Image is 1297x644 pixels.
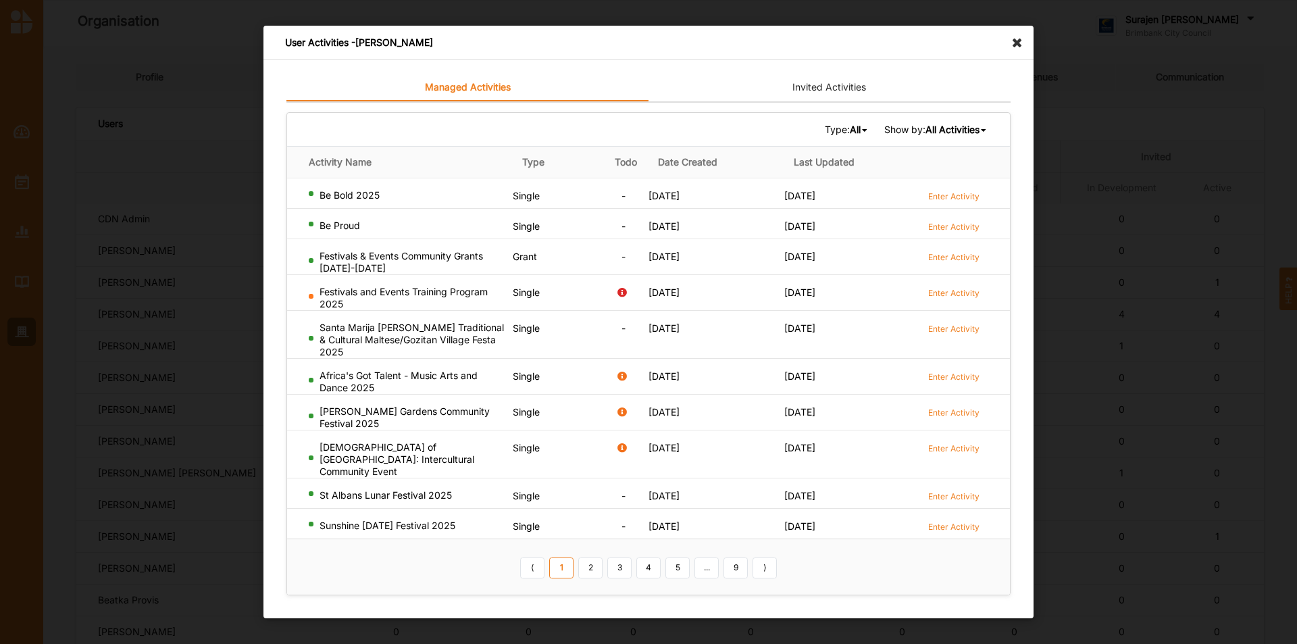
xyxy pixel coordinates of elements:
div: User Activities - [PERSON_NAME] [263,26,1034,60]
label: Enter Activity [928,491,980,502]
label: Enter Activity [928,191,980,202]
a: 1 [549,557,574,578]
span: [DATE] [784,520,815,532]
div: Be Proud [309,220,507,232]
span: - [621,322,626,334]
a: ... [694,557,719,578]
label: Enter Activity [928,407,980,418]
a: Next item [753,557,777,578]
div: Festivals & Events Community Grants [DATE]-[DATE] [309,250,507,274]
a: 4 [636,557,661,578]
span: Single [513,442,540,453]
span: - [621,251,626,262]
span: - [621,220,626,232]
a: Previous item [520,557,544,578]
a: Enter Activity [928,220,980,232]
span: [DATE] [648,287,680,298]
span: [DATE] [784,406,815,418]
label: Enter Activity [928,251,980,263]
span: - [621,520,626,532]
th: Date Created [648,146,784,178]
span: [DATE] [784,322,815,334]
span: Single [513,190,540,201]
a: Enter Activity [928,370,980,382]
span: Grant [513,251,537,262]
span: [DATE] [648,251,680,262]
div: Festivals and Events Training Program 2025 [309,286,507,310]
a: 2 [578,557,603,578]
span: [DATE] [648,406,680,418]
span: Show by: [884,123,988,135]
a: 5 [665,557,690,578]
label: Enter Activity [928,221,980,232]
a: 3 [607,557,632,578]
div: St Albans Lunar Festival 2025 [309,489,507,501]
span: [DATE] [648,520,680,532]
a: Enter Activity [928,189,980,202]
th: Last Updated [784,146,920,178]
span: [DATE] [784,370,815,382]
span: Single [513,220,540,232]
span: [DATE] [648,442,680,453]
span: [DATE] [648,220,680,232]
b: All [850,124,861,135]
span: [DATE] [648,190,680,201]
span: [DATE] [784,442,815,453]
a: Enter Activity [928,322,980,335]
label: Enter Activity [928,323,980,335]
b: All Activities [925,124,980,135]
th: Todo [603,146,648,178]
span: [DATE] [784,490,815,501]
a: 9 [723,557,748,578]
span: Single [513,406,540,418]
span: [DATE] [784,220,815,232]
span: Single [513,322,540,334]
a: Enter Activity [928,520,980,532]
div: [PERSON_NAME] Gardens Community Festival 2025 [309,405,507,430]
a: Enter Activity [928,250,980,263]
div: Be Bold 2025 [309,189,507,201]
label: Enter Activity [928,521,980,532]
div: [DEMOGRAPHIC_DATA] of [GEOGRAPHIC_DATA]: Intercultural Community Event [309,441,507,478]
div: Sunshine [DATE] Festival 2025 [309,520,507,532]
span: - [621,190,626,201]
span: [DATE] [648,370,680,382]
span: - [621,490,626,501]
label: Enter Activity [928,443,980,454]
div: Africa's Got Talent - Music Arts and Dance 2025 [309,370,507,394]
label: Enter Activity [928,287,980,299]
a: Enter Activity [928,286,980,299]
span: Single [513,287,540,298]
a: Invited Activities [648,74,1011,101]
span: Single [513,490,540,501]
span: [DATE] [784,251,815,262]
a: Enter Activity [928,405,980,418]
div: Santa Marija [PERSON_NAME] Traditional & Cultural Maltese/Gozitan Village Festa 2025 [309,322,507,358]
span: [DATE] [648,490,680,501]
div: Pagination Navigation [518,555,780,578]
span: [DATE] [784,287,815,298]
label: Enter Activity [928,371,980,382]
span: [DATE] [784,190,815,201]
th: Activity Name [287,146,513,178]
a: Enter Activity [928,489,980,502]
span: Type: [825,123,869,135]
span: Single [513,520,540,532]
span: Single [513,370,540,382]
span: [DATE] [648,322,680,334]
a: Managed Activities [286,74,648,101]
a: Enter Activity [928,441,980,454]
th: Type [513,146,603,178]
